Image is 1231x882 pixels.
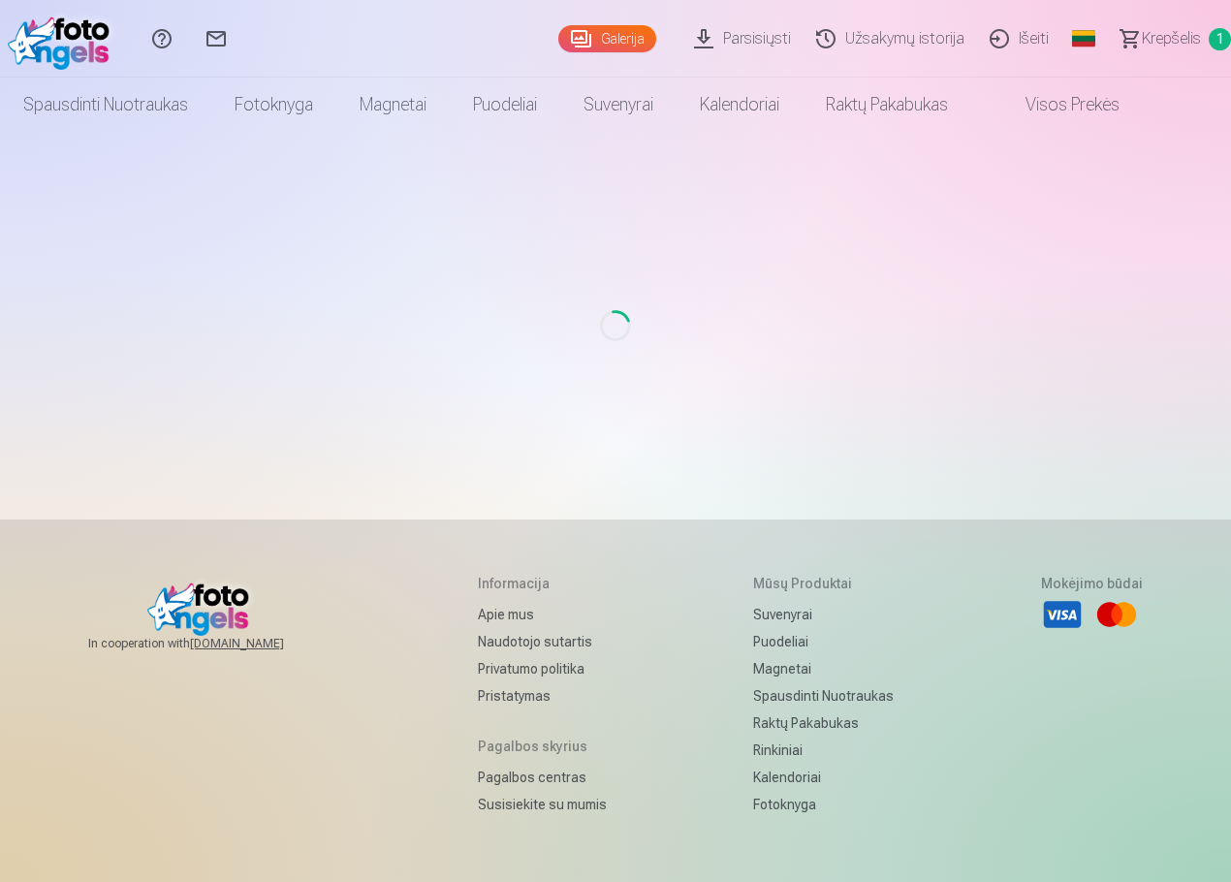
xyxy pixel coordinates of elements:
a: Puodeliai [450,78,560,132]
a: [DOMAIN_NAME] [190,636,331,651]
a: Naudotojo sutartis [478,628,607,655]
a: Spausdinti nuotraukas [753,682,894,709]
h5: Mokėjimo būdai [1041,574,1143,593]
span: In cooperation with [88,636,331,651]
a: Raktų pakabukas [753,709,894,737]
a: Kalendoriai [677,78,803,132]
a: Fotoknyga [211,78,336,132]
a: Kalendoriai [753,764,894,791]
img: /fa2 [8,8,119,70]
a: Galerija [558,25,656,52]
a: Rinkiniai [753,737,894,764]
a: Privatumo politika [478,655,607,682]
li: Mastercard [1095,593,1138,636]
a: Raktų pakabukas [803,78,971,132]
a: Apie mus [478,601,607,628]
h5: Mūsų produktai [753,574,894,593]
a: Magnetai [336,78,450,132]
li: Visa [1041,593,1084,636]
a: Pristatymas [478,682,607,709]
a: Visos prekės [971,78,1143,132]
a: Pagalbos centras [478,764,607,791]
a: Susisiekite su mumis [478,791,607,818]
a: Puodeliai [753,628,894,655]
a: Suvenyrai [560,78,677,132]
span: Krepšelis [1142,27,1201,50]
span: 1 [1209,28,1231,50]
a: Fotoknyga [753,791,894,818]
a: Suvenyrai [753,601,894,628]
h5: Pagalbos skyrius [478,737,607,756]
h5: Informacija [478,574,607,593]
a: Magnetai [753,655,894,682]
